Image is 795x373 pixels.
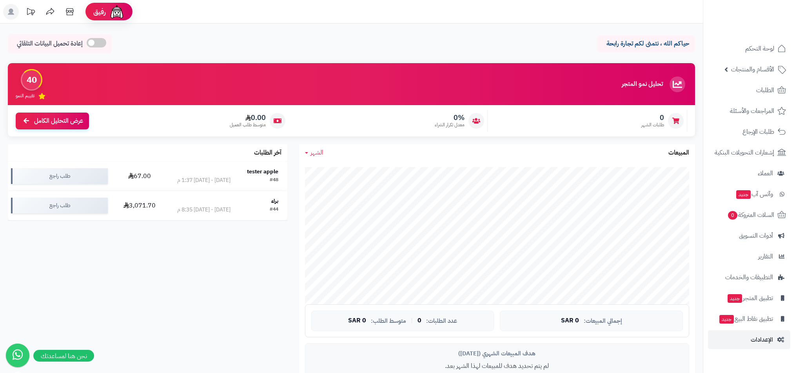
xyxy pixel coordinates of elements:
a: الإعدادات [708,330,790,349]
span: رفيق [93,7,106,16]
span: 0 [641,113,664,122]
span: طلبات الإرجاع [742,126,774,137]
a: تحديثات المنصة [21,4,40,22]
span: التطبيقات والخدمات [725,272,773,283]
div: #48 [270,176,278,184]
a: تطبيق نقاط البيعجديد [708,309,790,328]
span: طلبات الشهر [641,122,664,128]
a: لوحة التحكم [708,39,790,58]
span: متوسط الطلب: [371,318,406,324]
span: 0 [417,317,421,324]
span: متوسط طلب العميل [230,122,266,128]
strong: tester apple [247,167,278,176]
a: المراجعات والأسئلة [708,102,790,120]
span: إجمالي المبيعات: [584,318,622,324]
span: تطبيق نقاط البيع [719,313,773,324]
h3: المبيعات [668,149,689,156]
h3: آخر الطلبات [254,149,281,156]
a: التطبيقات والخدمات [708,268,790,287]
p: حياكم الله ، نتمنى لكم تجارة رابحة [603,39,689,48]
span: جديد [736,190,751,199]
div: [DATE] - [DATE] 8:35 م [177,206,231,214]
span: عدد الطلبات: [426,318,457,324]
a: طلبات الإرجاع [708,122,790,141]
span: 0 SAR [348,317,366,324]
span: السلات المتروكة [727,209,774,220]
a: وآتس آبجديد [708,185,790,204]
span: الإعدادات [751,334,773,345]
span: المراجعات والأسئلة [730,106,774,116]
span: عرض التحليل الكامل [34,116,83,126]
strong: براء [271,197,278,205]
span: تطبيق المتجر [727,293,773,304]
span: 0.00 [230,113,266,122]
a: الطلبات [708,81,790,100]
span: الطلبات [756,85,774,96]
a: إشعارات التحويلات البنكية [708,143,790,162]
span: لوحة التحكم [745,43,774,54]
span: الأقسام والمنتجات [731,64,774,75]
div: #44 [270,206,278,214]
p: لم يتم تحديد هدف للمبيعات لهذا الشهر بعد. [311,362,683,371]
span: إشعارات التحويلات البنكية [715,147,774,158]
span: 0 [728,211,737,220]
a: عرض التحليل الكامل [16,113,89,129]
span: أدوات التسويق [739,230,773,241]
span: وآتس آب [735,189,773,200]
a: الشهر [305,148,323,157]
span: التقارير [758,251,773,262]
span: جديد [719,315,734,324]
span: جديد [728,294,742,303]
img: ai-face.png [109,4,125,20]
span: | [411,318,413,324]
img: logo-2.png [742,16,788,33]
span: تقييم النمو [16,93,34,99]
span: الشهر [310,148,323,157]
span: 0% [435,113,465,122]
td: 67.00 [111,162,168,191]
a: السلات المتروكة0 [708,206,790,224]
span: 0 SAR [561,317,579,324]
span: إعادة تحميل البيانات التلقائي [17,39,83,48]
div: [DATE] - [DATE] 1:37 م [177,176,231,184]
a: العملاء [708,164,790,183]
div: هدف المبيعات الشهري ([DATE]) [311,349,683,358]
a: أدوات التسويق [708,226,790,245]
a: التقارير [708,247,790,266]
div: طلب راجع [11,168,108,184]
span: العملاء [758,168,773,179]
h3: تحليل نمو المتجر [622,81,663,88]
div: طلب راجع [11,198,108,213]
a: تطبيق المتجرجديد [708,289,790,307]
td: 3,071.70 [111,191,168,220]
span: معدل تكرار الشراء [435,122,465,128]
